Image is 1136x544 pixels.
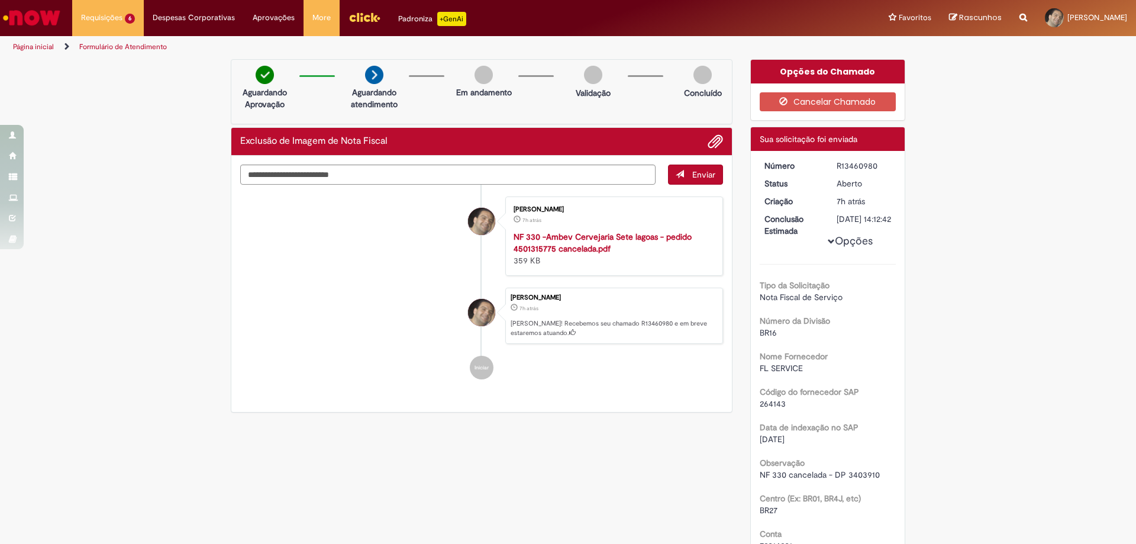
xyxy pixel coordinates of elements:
[760,363,803,374] span: FL SERVICE
[236,86,293,110] p: Aguardando Aprovação
[468,299,495,326] div: Eduardo Vaz De Mello Stancioli
[240,288,723,345] li: Eduardo Vaz De Mello Stancioli
[511,294,717,301] div: [PERSON_NAME]
[253,12,295,24] span: Aprovações
[760,316,830,326] b: Número da Divisão
[899,12,931,24] span: Favoritos
[756,178,828,189] dt: Status
[514,231,711,266] div: 359 KB
[519,305,538,312] span: 7h atrás
[522,217,541,224] time: 29/08/2025 09:09:07
[348,8,380,26] img: click_logo_yellow_360x200.png
[760,469,880,480] span: NF 330 cancelada - DP 3403910
[760,398,786,409] span: 264143
[756,213,828,237] dt: Conclusão Estimada
[760,458,805,468] b: Observação
[456,86,512,98] p: Em andamento
[708,134,723,149] button: Adicionar anexos
[760,327,777,338] span: BR16
[81,12,122,24] span: Requisições
[760,529,782,539] b: Conta
[760,134,857,144] span: Sua solicitação foi enviada
[9,36,748,58] ul: Trilhas de página
[837,196,865,207] time: 29/08/2025 09:12:36
[837,196,865,207] span: 7h atrás
[751,60,905,83] div: Opções do Chamado
[312,12,331,24] span: More
[760,493,861,504] b: Centro (Ex: BR01, BR4J, etc)
[398,12,466,26] div: Padroniza
[468,208,495,235] div: Eduardo Vaz De Mello Stancioli
[949,12,1002,24] a: Rascunhos
[522,217,541,224] span: 7h atrás
[125,14,135,24] span: 6
[519,305,538,312] time: 29/08/2025 09:12:36
[576,87,611,99] p: Validação
[240,185,723,392] ul: Histórico de tíquete
[1067,12,1127,22] span: [PERSON_NAME]
[756,195,828,207] dt: Criação
[760,422,859,433] b: Data de indexação no SAP
[514,206,711,213] div: [PERSON_NAME]
[684,87,722,99] p: Concluído
[837,178,892,189] div: Aberto
[346,86,403,110] p: Aguardando atendimento
[1,6,62,30] img: ServiceNow
[153,12,235,24] span: Despesas Corporativas
[756,160,828,172] dt: Número
[760,280,830,291] b: Tipo da Solicitação
[837,160,892,172] div: R13460980
[760,292,843,302] span: Nota Fiscal de Serviço
[437,12,466,26] p: +GenAi
[837,195,892,207] div: 29/08/2025 09:12:36
[693,66,712,84] img: img-circle-grey.png
[760,351,828,362] b: Nome Fornecedor
[668,165,723,185] button: Enviar
[256,66,274,84] img: check-circle-green.png
[511,319,717,337] p: [PERSON_NAME]! Recebemos seu chamado R13460980 e em breve estaremos atuando.
[692,169,715,180] span: Enviar
[514,231,692,254] a: NF 330 -Ambev Cervejaria Sete lagoas - pedido 4501315775 cancelada.pdf
[837,213,892,225] div: [DATE] 14:12:42
[240,136,388,147] h2: Exclusão de Imagem de Nota Fiscal Histórico de tíquete
[760,505,777,516] span: BR27
[365,66,383,84] img: arrow-next.png
[240,165,656,185] textarea: Digite sua mensagem aqui...
[760,92,896,111] button: Cancelar Chamado
[760,387,859,397] b: Código do fornecedor SAP
[959,12,1002,23] span: Rascunhos
[13,42,54,51] a: Página inicial
[79,42,167,51] a: Formulário de Atendimento
[584,66,602,84] img: img-circle-grey.png
[760,434,785,445] span: [DATE]
[475,66,493,84] img: img-circle-grey.png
